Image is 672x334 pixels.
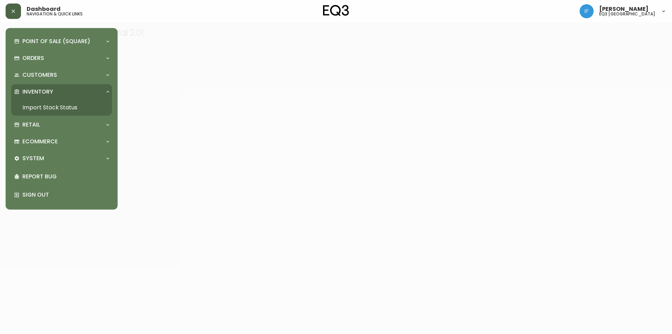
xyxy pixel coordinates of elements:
[11,100,112,116] a: Import Stock Status
[22,173,109,180] p: Report Bug
[11,151,112,166] div: System
[22,71,57,79] p: Customers
[580,4,594,18] img: 691927f0292f4cc64e44e2c2f61e10cd
[11,34,112,49] div: Point of Sale (Square)
[22,138,58,145] p: Ecommerce
[323,5,349,16] img: logo
[11,84,112,100] div: Inventory
[22,121,40,129] p: Retail
[599,6,649,12] span: [PERSON_NAME]
[11,186,112,204] div: Sign Out
[11,67,112,83] div: Customers
[22,38,90,45] p: Point of Sale (Square)
[22,155,44,162] p: System
[11,50,112,66] div: Orders
[11,117,112,132] div: Retail
[22,88,53,96] p: Inventory
[27,12,83,16] h5: navigation & quick links
[599,12,655,16] h5: eq3 [GEOGRAPHIC_DATA]
[22,54,44,62] p: Orders
[11,168,112,186] div: Report Bug
[22,191,109,199] p: Sign Out
[27,6,61,12] span: Dashboard
[11,134,112,149] div: Ecommerce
